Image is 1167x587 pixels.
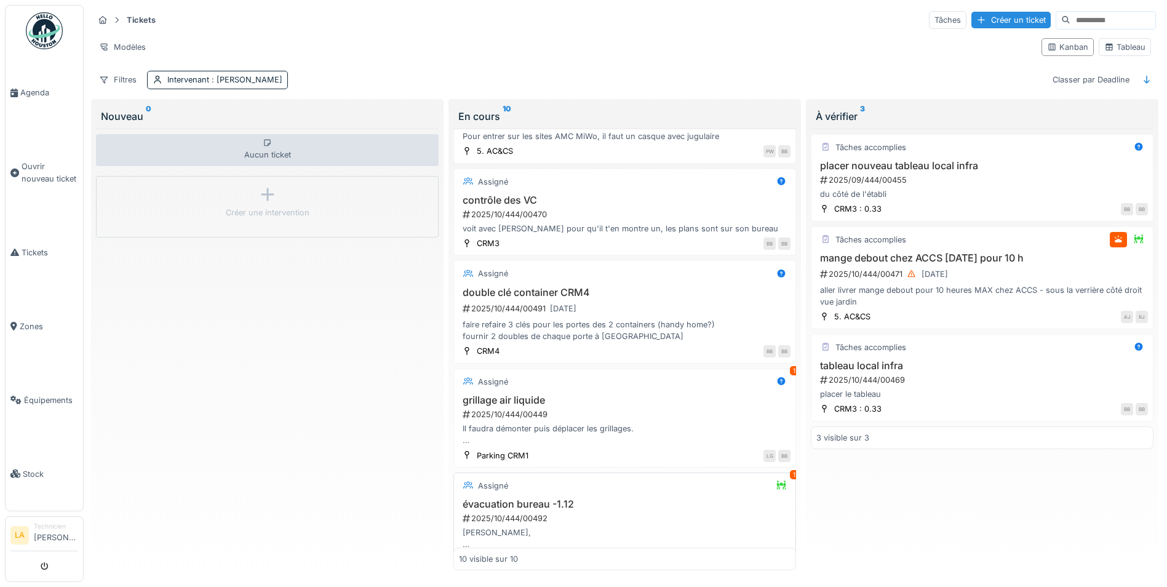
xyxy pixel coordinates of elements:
div: RJ [1136,311,1148,323]
span: Équipements [24,394,78,406]
div: 2025/09/444/00455 [819,174,1148,186]
div: voit avec [PERSON_NAME] pour qu'il t'en montre un, les plans sont sur son bureau [459,223,791,234]
h3: mange debout chez ACCS [DATE] pour 10 h [816,252,1148,264]
div: 2025/10/444/00470 [461,209,791,220]
a: Zones [6,289,83,363]
div: Assigné [478,480,508,492]
sup: 0 [146,109,151,124]
li: [PERSON_NAME] [34,522,78,548]
img: Badge_color-CXgf-gQk.svg [26,12,63,49]
div: placer le tableau [816,388,1148,400]
h3: grillage air liquide [459,394,791,406]
div: 2025/10/444/00469 [819,374,1148,386]
h3: contrôle des VC [459,194,791,206]
div: Aucun ticket [96,134,439,166]
div: Tableau [1104,41,1145,53]
div: 3 visible sur 3 [816,432,869,444]
div: Il faudra démonter puis déplacer les grillages. L intervention AIR LIQUIDE est prévue début octobre. [459,423,791,446]
div: [DATE] [550,303,576,314]
span: Agenda [20,87,78,98]
span: Ouvrir nouveau ticket [22,161,78,184]
div: aller livrer mange debout pour 10 heures MAX chez ACCS - sous la verrière côté droit vue jardin [816,284,1148,308]
div: 1 [790,470,799,479]
div: Kanban [1047,41,1088,53]
div: 2025/10/444/00492 [461,513,791,524]
div: BB [763,345,776,357]
div: [DATE] [922,268,948,280]
a: Stock [6,437,83,511]
div: PW [763,145,776,158]
sup: 3 [860,109,865,124]
div: 5. AC&CS [477,145,513,157]
h3: évacuation bureau -1.12 [459,498,791,510]
h3: double clé container CRM4 [459,287,791,298]
div: À vérifier [816,109,1149,124]
div: Créer une intervention [226,207,309,218]
div: LG [763,450,776,462]
span: Tickets [22,247,78,258]
div: Assigné [478,268,508,279]
h3: placer nouveau tableau local infra [816,160,1148,172]
div: BB [1136,203,1148,215]
div: 2025/10/444/00471 [819,266,1148,282]
span: Stock [23,468,78,480]
div: BB [1136,403,1148,415]
strong: Tickets [122,14,161,26]
div: Tâches accomplies [835,341,906,353]
div: BB [778,450,791,462]
div: Créer un ticket [971,12,1051,28]
div: En cours [458,109,791,124]
a: Équipements [6,363,83,437]
a: Ouvrir nouveau ticket [6,130,83,215]
div: BB [1121,403,1133,415]
div: BB [778,345,791,357]
div: Assigné [478,176,508,188]
div: faire refaire 3 clés pour les portes des 2 containers (handy home?) fournir 2 doubles de chaque p... [459,319,791,342]
div: CRM4 [477,345,500,357]
div: CRM3 : 0.33 [834,203,882,215]
div: Tâches [929,11,966,29]
div: AJ [1121,311,1133,323]
div: Technicien [34,522,78,531]
div: CRM3 [477,238,500,249]
div: Tâches accomplies [835,142,906,153]
a: Agenda [6,56,83,130]
div: Classer par Deadline [1047,71,1135,89]
div: Filtres [94,71,142,89]
div: du côté de l'établi [816,188,1148,200]
div: 1 [790,366,799,375]
a: LA Technicien[PERSON_NAME] [10,522,78,551]
div: 10 visible sur 10 [459,553,518,565]
div: 5. AC&CS [834,311,870,322]
h3: tableau local infra [816,360,1148,372]
span: Zones [20,321,78,332]
div: Pour entrer sur les sites AMC MiWo, il faut un casque avec jugulaire [459,130,791,142]
sup: 10 [503,109,511,124]
div: Tâches accomplies [835,234,906,246]
div: 2025/10/444/00449 [461,409,791,420]
div: [PERSON_NAME], Pourrais-tu faire monter la caisse aux archives comptas et reprendre la table dont... [459,527,791,550]
a: Tickets [6,215,83,289]
div: BB [763,238,776,250]
div: 2025/10/444/00491 [461,301,791,316]
div: BB [778,145,791,158]
div: CRM3 : 0.33 [834,403,882,415]
div: Intervenant [167,74,282,86]
span: : [PERSON_NAME] [209,75,282,84]
li: LA [10,526,29,545]
div: BB [778,238,791,250]
div: Nouveau [101,109,434,124]
div: Parking CRM1 [477,450,528,461]
div: BB [1121,203,1133,215]
div: Assigné [478,376,508,388]
div: Modèles [94,38,151,56]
